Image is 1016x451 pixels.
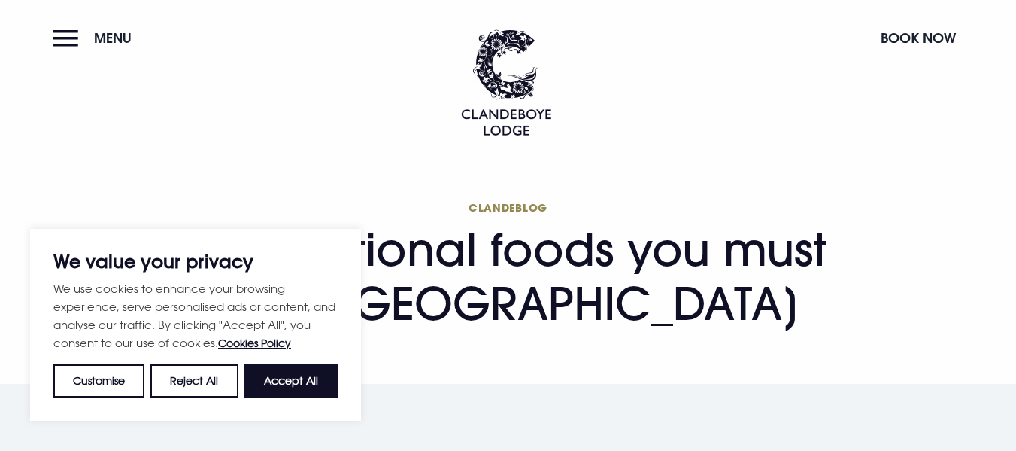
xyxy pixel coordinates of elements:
button: Book Now [873,22,963,54]
span: Menu [94,29,132,47]
h1: 10 traditional foods you must try in [GEOGRAPHIC_DATA] [184,200,832,331]
span: Clandeblog [184,200,832,215]
button: Menu [53,22,139,54]
button: Reject All [150,364,238,398]
div: We value your privacy [30,229,361,421]
p: We use cookies to enhance your browsing experience, serve personalised ads or content, and analys... [53,279,338,352]
a: Cookies Policy [218,337,291,349]
button: Accept All [244,364,338,398]
button: Customise [53,364,144,398]
p: We value your privacy [53,252,338,270]
img: Clandeboye Lodge [461,29,551,136]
